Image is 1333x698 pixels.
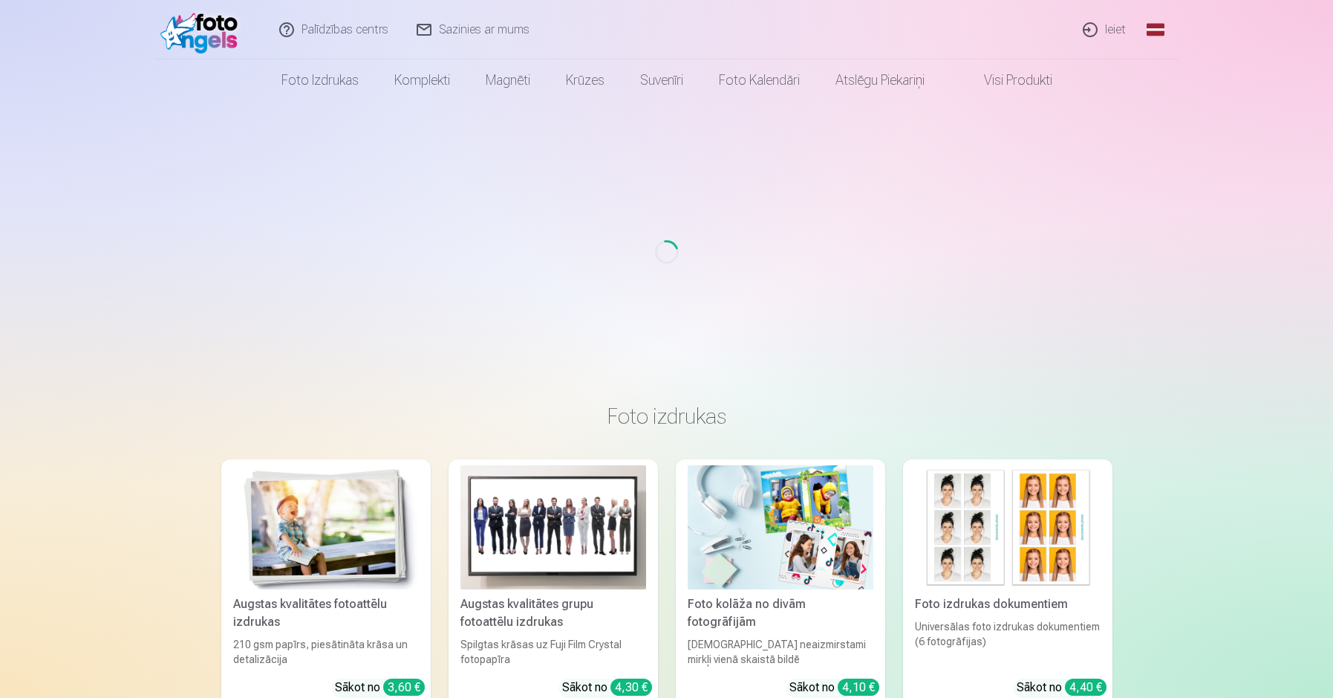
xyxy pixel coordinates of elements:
div: 4,40 € [1065,679,1107,696]
a: Suvenīri [622,59,701,101]
img: Augstas kvalitātes grupu fotoattēlu izdrukas [460,465,646,589]
div: 4,10 € [838,679,879,696]
a: Atslēgu piekariņi [818,59,942,101]
img: Foto izdrukas dokumentiem [915,465,1101,589]
div: Sākot no [1017,679,1107,697]
div: Universālas foto izdrukas dokumentiem (6 fotogrāfijas) [909,619,1107,667]
img: /fa1 [160,6,246,54]
div: 3,60 € [383,679,425,696]
a: Komplekti [377,59,468,101]
div: Augstas kvalitātes fotoattēlu izdrukas [227,595,425,631]
div: 210 gsm papīrs, piesātināta krāsa un detalizācija [227,637,425,667]
div: Spilgtas krāsas uz Fuji Film Crystal fotopapīra [454,637,652,667]
a: Visi produkti [942,59,1070,101]
div: Foto kolāža no divām fotogrāfijām [682,595,879,631]
img: Augstas kvalitātes fotoattēlu izdrukas [233,465,419,589]
div: Sākot no [789,679,879,697]
a: Foto izdrukas [264,59,377,101]
div: [DEMOGRAPHIC_DATA] neaizmirstami mirkļi vienā skaistā bildē [682,637,879,667]
div: Sākot no [562,679,652,697]
a: Krūzes [548,59,622,101]
img: Foto kolāža no divām fotogrāfijām [688,465,873,589]
a: Magnēti [468,59,548,101]
div: 4,30 € [610,679,652,696]
div: Foto izdrukas dokumentiem [909,595,1107,613]
div: Sākot no [335,679,425,697]
a: Foto kalendāri [701,59,818,101]
h3: Foto izdrukas [233,403,1101,430]
div: Augstas kvalitātes grupu fotoattēlu izdrukas [454,595,652,631]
